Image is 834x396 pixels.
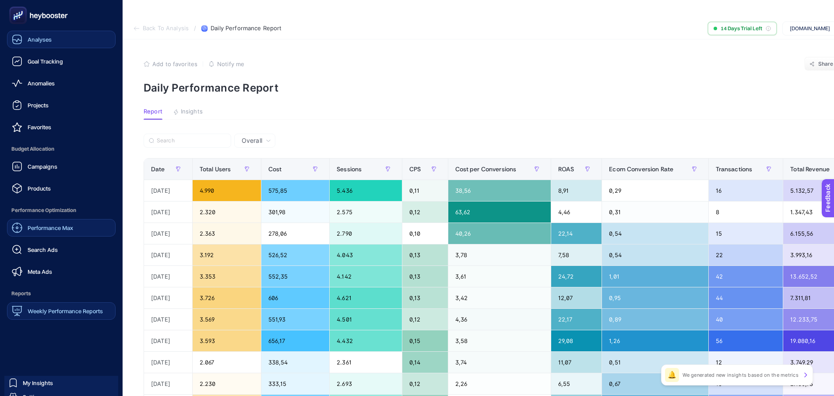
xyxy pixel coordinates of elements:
div: [DATE] [144,223,192,244]
div: 552,35 [261,266,329,287]
div: 11,07 [551,352,602,373]
div: 0,14 [402,352,448,373]
div: 5.436 [330,180,401,201]
span: Transactions [716,166,753,173]
div: [DATE] [144,180,192,201]
span: Analyses [28,36,52,43]
div: 278,06 [261,223,329,244]
div: 15 [709,223,783,244]
span: ROAS [558,166,574,173]
div: 0,31 [602,202,708,223]
div: 4,36 [448,309,551,330]
span: Cost [268,166,282,173]
span: Meta Ads [28,268,52,275]
div: 4.501 [330,309,401,330]
div: 606 [261,287,329,308]
div: 1,01 [602,266,708,287]
div: 3,58 [448,330,551,351]
a: My Insights [4,376,118,390]
span: Search Ads [28,246,58,253]
div: [DATE] [144,373,192,394]
a: Campaigns [7,158,116,175]
div: 2.575 [330,202,401,223]
div: 0,95 [602,287,708,308]
div: 551,93 [261,309,329,330]
span: Total Revenue [790,166,830,173]
div: 0,29 [602,180,708,201]
div: 575,85 [261,180,329,201]
span: Budget Allocation [7,140,116,158]
div: [DATE] [144,244,192,265]
div: 0,67 [602,373,708,394]
div: 29,08 [551,330,602,351]
div: 3.569 [193,309,261,330]
div: 22,17 [551,309,602,330]
div: 40,26 [448,223,551,244]
a: Projects [7,96,116,114]
span: Goal Tracking [28,58,63,65]
div: 0,12 [402,202,448,223]
span: Date [151,166,165,173]
a: Favorites [7,118,116,136]
span: Cost per Conversions [455,166,517,173]
span: Share [818,60,834,67]
span: Report [144,108,162,115]
div: 40 [709,309,783,330]
div: 301,98 [261,202,329,223]
a: Weekly Performance Reports [7,302,116,320]
span: Reports [7,285,116,302]
div: 0,15 [402,330,448,351]
div: 4,46 [551,202,602,223]
div: 3,61 [448,266,551,287]
div: 2,26 [448,373,551,394]
span: Campaigns [28,163,57,170]
button: Notify me [208,60,244,67]
div: 0,13 [402,244,448,265]
a: Anomalies [7,74,116,92]
div: 2.230 [193,373,261,394]
div: 0,11 [402,180,448,201]
div: 0,54 [602,223,708,244]
a: Search Ads [7,241,116,258]
div: 0,51 [602,352,708,373]
div: 2.361 [330,352,401,373]
div: 8 [709,202,783,223]
div: 3.353 [193,266,261,287]
div: 56 [709,330,783,351]
div: 7,58 [551,244,602,265]
div: [DATE] [144,266,192,287]
a: Analyses [7,31,116,48]
span: Sessions [337,166,362,173]
div: 3.726 [193,287,261,308]
div: 4.043 [330,244,401,265]
div: 44 [709,287,783,308]
div: 338,54 [261,352,329,373]
a: Goal Tracking [7,53,116,70]
span: Daily Performance Report [211,25,282,32]
div: 38,56 [448,180,551,201]
span: Performance Optimization [7,202,116,219]
span: CPS [409,166,421,173]
div: [DATE] [144,309,192,330]
span: Notify me [217,60,244,67]
span: Projects [28,102,49,109]
div: 333,15 [261,373,329,394]
div: 16 [709,180,783,201]
div: [DATE] [144,202,192,223]
div: 3,78 [448,244,551,265]
a: Products [7,180,116,197]
div: 12,07 [551,287,602,308]
div: 0,54 [602,244,708,265]
span: Overall [242,136,262,145]
div: 2.790 [330,223,401,244]
div: 3.192 [193,244,261,265]
span: / [194,25,196,32]
div: 42 [709,266,783,287]
div: 63,62 [448,202,551,223]
span: Products [28,185,51,192]
div: 526,52 [261,244,329,265]
p: We generated new insights based on the metrics [683,371,799,378]
div: 22,14 [551,223,602,244]
span: Ecom Conversion Rate [609,166,673,173]
span: Insights [181,108,203,115]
